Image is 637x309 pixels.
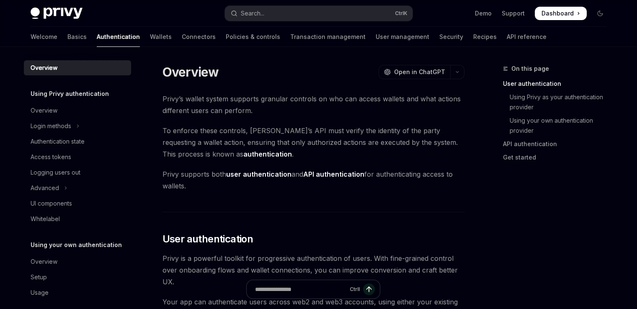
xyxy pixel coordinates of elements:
[150,27,172,47] a: Wallets
[24,165,131,180] a: Logging users out
[24,196,131,211] a: UI components
[243,150,292,158] strong: authentication
[475,9,492,18] a: Demo
[503,77,614,90] a: User authentication
[395,10,407,17] span: Ctrl K
[376,27,429,47] a: User management
[31,214,60,224] div: Whitelabel
[31,27,57,47] a: Welcome
[226,27,280,47] a: Policies & controls
[503,114,614,137] a: Using your own authentication provider
[503,137,614,151] a: API authentication
[503,151,614,164] a: Get started
[31,136,85,147] div: Authentication state
[502,9,525,18] a: Support
[31,272,47,282] div: Setup
[162,125,464,160] span: To enforce these controls, [PERSON_NAME]’s API must verify the identity of the party requesting a...
[31,106,57,116] div: Overview
[31,89,109,99] h5: Using Privy authentication
[241,8,264,18] div: Search...
[24,134,131,149] a: Authentication state
[439,27,463,47] a: Security
[535,7,587,20] a: Dashboard
[24,254,131,269] a: Overview
[290,27,366,47] a: Transaction management
[503,90,614,114] a: Using Privy as your authentication provider
[542,9,574,18] span: Dashboard
[225,6,413,21] button: Open search
[162,168,464,192] span: Privy supports both and for authenticating access to wallets.
[162,93,464,116] span: Privy’s wallet system supports granular controls on who can access wallets and what actions diffe...
[24,149,131,165] a: Access tokens
[394,68,445,76] span: Open in ChatGPT
[31,288,49,298] div: Usage
[31,183,59,193] div: Advanced
[31,257,57,267] div: Overview
[363,283,375,295] button: Send message
[162,64,219,80] h1: Overview
[226,170,291,178] strong: user authentication
[511,64,549,74] span: On this page
[182,27,216,47] a: Connectors
[24,103,131,118] a: Overview
[379,65,450,79] button: Open in ChatGPT
[473,27,497,47] a: Recipes
[31,240,122,250] h5: Using your own authentication
[97,27,140,47] a: Authentication
[24,60,131,75] a: Overview
[255,280,346,299] input: Ask a question...
[24,118,131,134] button: Toggle Login methods section
[24,211,131,227] a: Whitelabel
[31,63,57,73] div: Overview
[24,285,131,300] a: Usage
[31,121,71,131] div: Login methods
[24,180,131,196] button: Toggle Advanced section
[67,27,87,47] a: Basics
[162,232,253,246] span: User authentication
[31,8,83,19] img: dark logo
[303,170,364,178] strong: API authentication
[593,7,607,20] button: Toggle dark mode
[24,270,131,285] a: Setup
[31,167,80,178] div: Logging users out
[162,252,464,288] span: Privy is a powerful toolkit for progressive authentication of users. With fine-grained control ov...
[31,152,71,162] div: Access tokens
[31,198,72,209] div: UI components
[507,27,547,47] a: API reference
